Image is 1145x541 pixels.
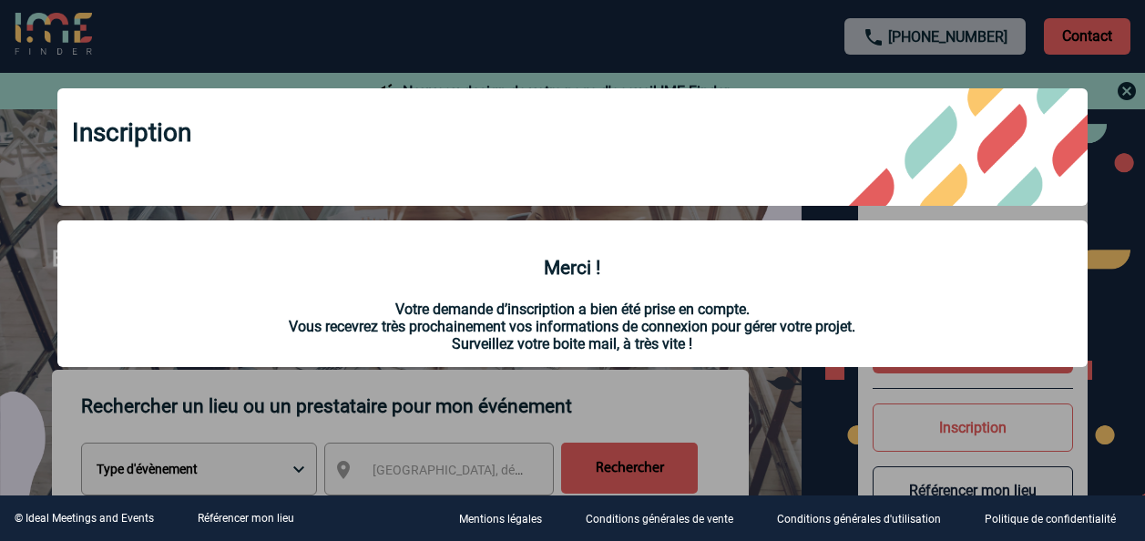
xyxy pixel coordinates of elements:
p: Conditions générales de vente [586,514,733,526]
p: Conditions générales d'utilisation [777,514,941,526]
div: Inscription [57,88,1088,206]
a: Conditions générales d'utilisation [762,510,970,527]
h2: Merci ! [94,257,1051,279]
div: © Ideal Meetings and Events [15,512,154,525]
a: Politique de confidentialité [970,510,1145,527]
a: Conditions générales de vente [571,510,762,527]
p: Politique de confidentialité [985,514,1116,526]
a: Référencer mon lieu [198,512,294,525]
a: Mentions légales [445,510,571,527]
p: Votre demande d’inscription a bien été prise en compte. Vous recevrez très prochainement vos info... [72,301,1073,352]
p: Mentions légales [459,514,542,526]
